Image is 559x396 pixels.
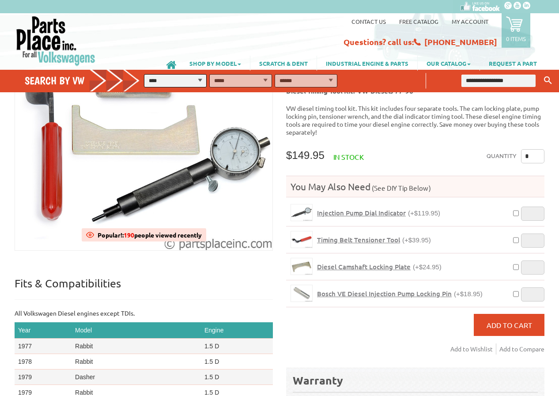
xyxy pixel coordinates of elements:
td: 1.5 D [201,354,273,370]
p: Fits & Compatibilities [15,276,273,300]
td: 1977 [15,339,72,354]
a: 0 items [502,13,530,48]
a: Injection Pump Dial Indicator(+$119.95) [317,209,440,217]
h4: You May Also Need [286,181,544,192]
img: Timing Belt Tensioner Tool [291,231,312,248]
span: Timing Belt Tensioner Tool [317,235,400,244]
a: SCRATCH & DENT [250,56,317,71]
span: Injection Pump Dial Indicator [317,208,406,217]
a: Bosch VE Diesel Injection Pump Locking Pin(+$18.95) [317,290,483,298]
a: Add to Wishlist [450,343,496,355]
span: (See DIY Tip Below) [370,184,431,192]
a: INDUSTRIAL ENGINE & PARTS [317,56,417,71]
a: My Account [452,18,488,25]
img: Injection Pump Dial Indicator [291,204,312,221]
a: Injection Pump Dial Indicator [291,204,313,221]
td: Dasher [72,370,201,385]
p: VW diesel timing tool kit. This kit includes four separate tools. The cam locking plate, pump loc... [286,104,544,136]
button: Add to Cart [474,314,544,336]
a: Timing Belt Tensioner Tool(+$39.95) [317,236,431,244]
p: 0 items [506,35,526,42]
span: Bosch VE Diesel Injection Pump Locking Pin [317,289,452,298]
span: (+$24.95) [413,263,442,271]
span: Diesel Camshaft Locking Plate [317,262,411,271]
h4: Search by VW [25,74,146,87]
a: Contact us [351,18,386,25]
button: Keyword Search [541,73,555,88]
a: Timing Belt Tensioner Tool [291,231,313,248]
span: $149.95 [286,149,325,161]
span: Add to Cart [487,321,532,329]
a: OUR CATALOG [418,56,480,71]
label: Quantity [487,149,517,163]
td: 1978 [15,354,72,370]
a: Add to Compare [499,343,544,355]
img: Parts Place Inc! [15,15,96,66]
td: 1979 [15,370,72,385]
td: Rabbit [72,354,201,370]
a: SHOP BY MODEL [181,56,250,71]
a: Free Catalog [399,18,438,25]
img: Bosch VE Diesel Injection Pump Locking Pin [291,285,312,302]
span: In stock [333,152,364,161]
a: REQUEST A PART [480,56,546,71]
span: (+$18.95) [454,290,483,298]
img: Diesel Camshaft Locking Plate [291,258,312,275]
div: Warranty [293,373,538,388]
a: Diesel Camshaft Locking Plate(+$24.95) [317,263,442,271]
td: 1.5 D [201,370,273,385]
th: Year [15,322,72,339]
a: Bosch VE Diesel Injection Pump Locking Pin [291,285,313,302]
p: All Volkswagen Diesel engines except TDIs. [15,309,273,318]
span: (+$39.95) [402,236,431,244]
a: Diesel Camshaft Locking Plate [291,258,313,275]
span: (+$119.95) [408,209,440,217]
